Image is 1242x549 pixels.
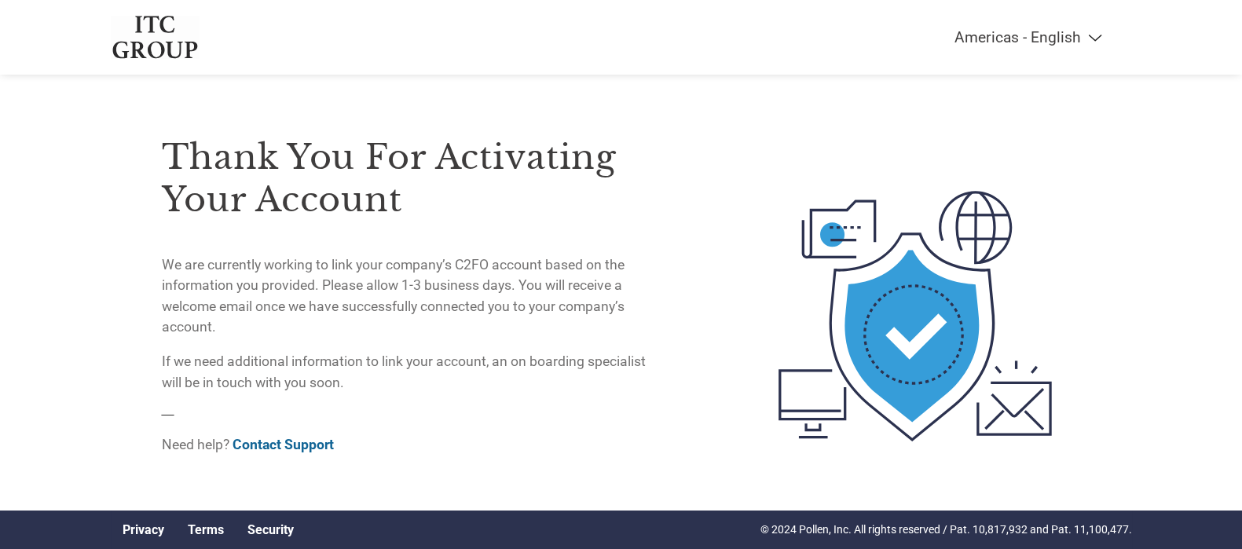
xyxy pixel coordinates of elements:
[162,102,658,469] div: —
[162,351,658,393] p: If we need additional information to link your account, an on boarding specialist will be in touc...
[247,522,294,537] a: Security
[233,437,334,452] a: Contact Support
[749,102,1080,530] img: activated
[188,522,224,537] a: Terms
[760,522,1132,538] p: © 2024 Pollen, Inc. All rights reserved / Pat. 10,817,932 and Pat. 11,100,477.
[123,522,164,537] a: Privacy
[162,136,658,221] h3: Thank you for activating your account
[162,254,658,338] p: We are currently working to link your company’s C2FO account based on the information you provide...
[111,16,200,59] img: ITC Group
[162,434,658,455] p: Need help?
